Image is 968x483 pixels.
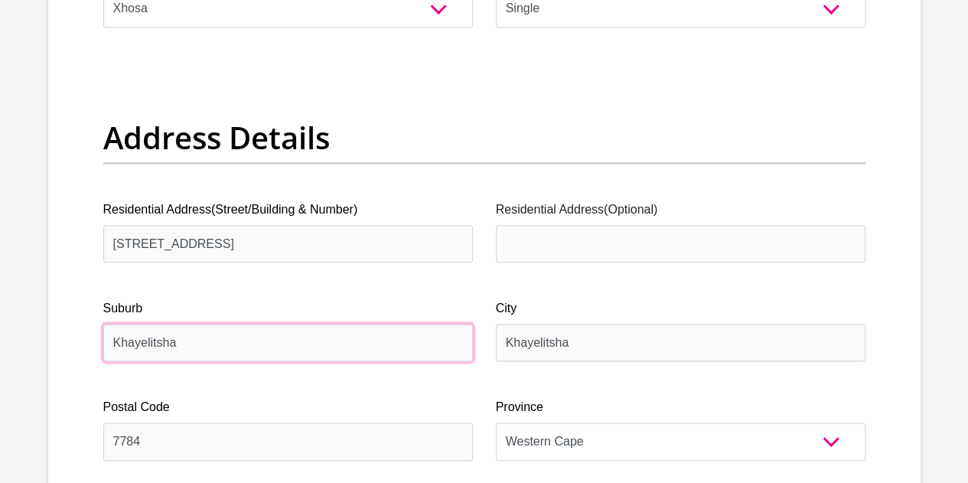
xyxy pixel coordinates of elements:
input: City [496,324,865,361]
input: Valid residential address [103,225,473,263]
input: Address line 2 (Optional) [496,225,865,263]
input: Suburb [103,324,473,361]
label: Province [496,398,865,416]
label: Residential Address(Street/Building & Number) [103,201,473,219]
input: Postal Code [103,423,473,460]
select: Please Select a Province [496,423,865,460]
label: Postal Code [103,398,473,416]
label: Suburb [103,299,473,318]
h2: Address Details [103,119,865,156]
label: Residential Address(Optional) [496,201,865,219]
label: City [496,299,865,318]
